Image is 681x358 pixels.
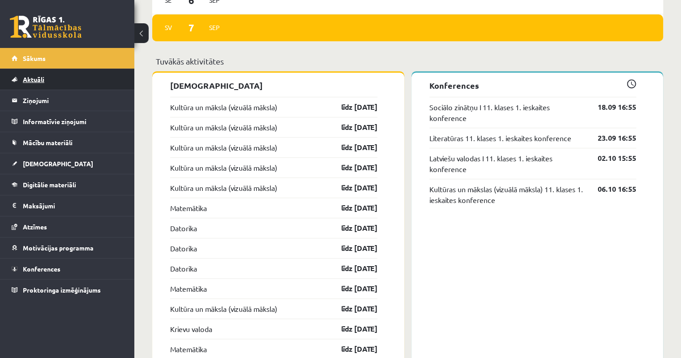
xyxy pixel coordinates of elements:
a: 02.10 15:55 [584,153,636,164]
a: 06.10 16:55 [584,184,636,194]
a: līdz [DATE] [326,344,377,354]
span: Atzīmes [23,223,47,231]
a: Kultūra un māksla (vizuālā māksla) [170,122,277,133]
a: Datorika [170,223,197,233]
a: Kultūra un māksla (vizuālā māksla) [170,303,277,314]
a: Konferences [12,259,123,279]
a: līdz [DATE] [326,243,377,254]
a: līdz [DATE] [326,203,377,213]
a: Latviešu valodas I 11. klases 1. ieskaites konference [429,153,585,174]
span: Sākums [23,54,46,62]
a: Kultūra un māksla (vizuālā māksla) [170,102,277,112]
p: Tuvākās aktivitātes [156,55,660,67]
a: Sociālo zinātņu I 11. klases 1. ieskaites konference [429,102,585,123]
a: Rīgas 1. Tālmācības vidusskola [10,16,81,38]
a: līdz [DATE] [326,283,377,294]
a: Matemātika [170,344,207,354]
span: 7 [178,20,206,35]
span: Aktuāli [23,75,44,83]
a: Kultūra un māksla (vizuālā māksla) [170,162,277,173]
legend: Informatīvie ziņojumi [23,111,123,132]
span: Digitālie materiāli [23,181,76,189]
p: Konferences [429,79,637,91]
a: [DEMOGRAPHIC_DATA] [12,153,123,174]
legend: Ziņojumi [23,90,123,111]
a: Sākums [12,48,123,69]
a: Motivācijas programma [12,237,123,258]
a: Krievu valoda [170,323,212,334]
a: Kultūra un māksla (vizuālā māksla) [170,182,277,193]
span: Motivācijas programma [23,244,94,252]
a: Maksājumi [12,195,123,216]
a: Datorika [170,263,197,274]
a: Mācību materiāli [12,132,123,153]
span: Sep [205,21,224,35]
a: līdz [DATE] [326,142,377,153]
a: Atzīmes [12,216,123,237]
a: līdz [DATE] [326,102,377,112]
a: Informatīvie ziņojumi [12,111,123,132]
a: Proktoringa izmēģinājums [12,280,123,300]
a: līdz [DATE] [326,182,377,193]
span: Konferences [23,265,60,273]
legend: Maksājumi [23,195,123,216]
a: Aktuāli [12,69,123,90]
a: līdz [DATE] [326,263,377,274]
p: [DEMOGRAPHIC_DATA] [170,79,377,91]
a: 18.09 16:55 [584,102,636,112]
a: Matemātika [170,203,207,213]
a: līdz [DATE] [326,223,377,233]
a: līdz [DATE] [326,323,377,334]
a: Matemātika [170,283,207,294]
a: Ziņojumi [12,90,123,111]
a: Literatūras 11. klases 1. ieskaites konference [429,133,571,143]
a: līdz [DATE] [326,162,377,173]
a: līdz [DATE] [326,303,377,314]
span: Sv [159,21,178,35]
a: Datorika [170,243,197,254]
a: Kultūra un māksla (vizuālā māksla) [170,142,277,153]
a: Kultūras un mākslas (vizuālā māksla) 11. klases 1. ieskaites konference [429,184,585,205]
a: 23.09 16:55 [584,133,636,143]
span: [DEMOGRAPHIC_DATA] [23,160,93,168]
span: Mācību materiāli [23,138,73,147]
span: Proktoringa izmēģinājums [23,286,101,294]
a: Digitālie materiāli [12,174,123,195]
a: līdz [DATE] [326,122,377,133]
